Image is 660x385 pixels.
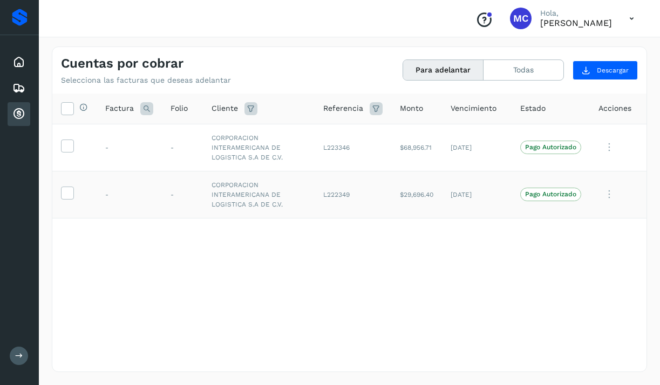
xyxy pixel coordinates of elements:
[315,171,391,218] td: L222349
[8,76,30,100] div: Embarques
[203,124,315,171] td: CORPORACION INTERAMERICANA DE LOGISTICA S.A DE C.V.
[525,143,576,151] p: Pago Autorizado
[525,190,576,198] p: Pago Autorizado
[171,103,188,114] span: Folio
[61,76,231,85] p: Selecciona las facturas que deseas adelantar
[391,124,442,171] td: $68,956.71
[162,171,203,218] td: -
[315,124,391,171] td: L223346
[105,103,134,114] span: Factura
[97,124,162,171] td: -
[484,60,563,80] button: Todas
[540,9,612,18] p: Hola,
[97,171,162,218] td: -
[597,65,629,75] span: Descargar
[540,18,612,28] p: Mariano Carpio Beltran
[451,103,496,114] span: Vencimiento
[203,171,315,218] td: CORPORACION INTERAMERICANA DE LOGISTICA S.A DE C.V.
[8,102,30,126] div: Cuentas por cobrar
[162,124,203,171] td: -
[212,103,238,114] span: Cliente
[598,103,631,114] span: Acciones
[400,103,423,114] span: Monto
[391,171,442,218] td: $29,696.40
[323,103,363,114] span: Referencia
[61,56,183,71] h4: Cuentas por cobrar
[442,171,512,218] td: [DATE]
[573,61,638,80] button: Descargar
[520,103,546,114] span: Estado
[8,50,30,74] div: Inicio
[442,124,512,171] td: [DATE]
[403,60,484,80] button: Para adelantar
